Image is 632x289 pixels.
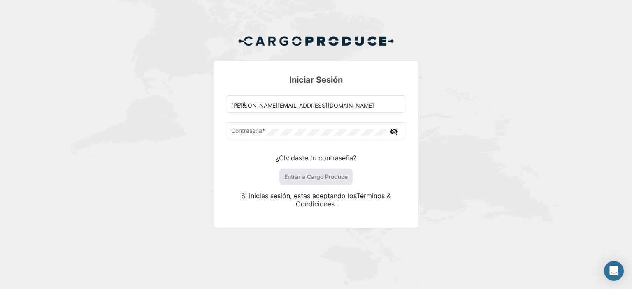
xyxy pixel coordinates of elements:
h3: Iniciar Sesión [227,74,405,86]
a: ¿Olvidaste tu contraseña? [276,154,356,162]
span: Si inicias sesión, estas aceptando los [241,192,356,200]
mat-icon: visibility_off [389,127,399,137]
div: Abrir Intercom Messenger [604,261,624,281]
a: Términos & Condiciones. [296,192,391,208]
img: Cargo Produce Logo [238,31,394,51]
